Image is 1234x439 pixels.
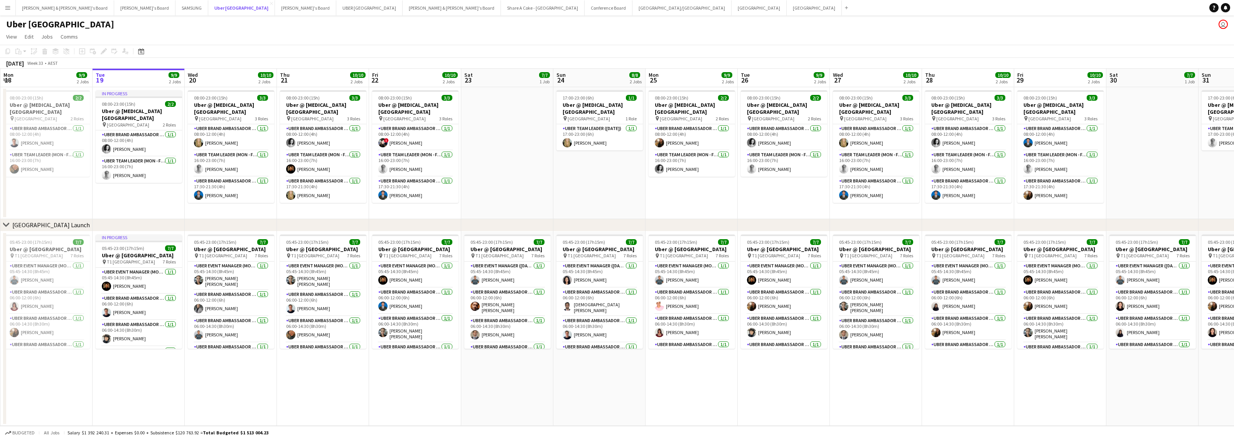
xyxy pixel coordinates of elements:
a: View [3,32,20,42]
span: Sun [1202,71,1211,78]
a: Comms [57,32,81,42]
span: [GEOGRAPHIC_DATA] [936,116,979,122]
span: T1 [GEOGRAPHIC_DATA] [752,253,800,258]
span: 7/7 [810,239,821,245]
span: T1 [GEOGRAPHIC_DATA] [199,253,247,258]
app-card-role: Uber Team Leader (Mon - Fri)1/116:00-23:00 (7h)[PERSON_NAME] [833,150,919,177]
span: 8/8 [629,72,640,78]
h3: Uber @ [MEDICAL_DATA][GEOGRAPHIC_DATA] [188,101,274,115]
span: 2/2 [73,95,84,101]
span: 08:00-23:00 (15h) [655,95,688,101]
app-card-role: UBER Brand Ambassador ([PERSON_NAME])1/107:00-13:00 (6h) [649,340,735,366]
app-card-role: UBER Brand Ambassador ([PERSON_NAME])1/106:00-12:00 (6h)[PERSON_NAME] [PERSON_NAME] [833,288,919,316]
app-card-role: UBER Event Manager (Mon - Fri)1/105:45-14:30 (8h45m)[PERSON_NAME] [741,262,827,288]
span: Mon [3,71,13,78]
span: 1/1 [626,95,637,101]
app-card-role: UBER Brand Ambassador ([PERSON_NAME])1/108:00-12:00 (4h)[PERSON_NAME] [741,124,827,150]
span: 05:45-23:00 (17h15m) [655,239,697,245]
span: 7/7 [165,245,176,251]
div: 08:00-23:00 (15h)3/3Uber @ [MEDICAL_DATA][GEOGRAPHIC_DATA] [GEOGRAPHIC_DATA]3 RolesUBER Brand Amb... [188,90,274,203]
app-card-role: UBER Brand Ambassador ([PERSON_NAME])1/106:00-14:30 (8h30m)[PERSON_NAME] [96,320,182,346]
span: ! [384,138,389,143]
app-card-role: UBER Brand Ambassador ([PERSON_NAME])1/108:00-12:00 (4h)[PERSON_NAME] [1017,124,1104,150]
span: 05:45-23:00 (17h15m) [839,239,882,245]
app-card-role: UBER Brand Ambassador ([PERSON_NAME])1/106:00-14:30 (8h30m)[PERSON_NAME] [649,314,735,340]
span: Sat [464,71,473,78]
button: Uber [GEOGRAPHIC_DATA] [208,0,275,15]
span: 2 Roles [716,116,729,122]
app-job-card: 05:45-23:00 (17h15m)7/7Uber @ [GEOGRAPHIC_DATA] T1 [GEOGRAPHIC_DATA]7 RolesUBER Event Manager (Mo... [833,235,919,349]
app-card-role: UBER Event Manager (Mon - Fri)1/105:45-14:30 (8h45m)[PERSON_NAME] [649,262,735,288]
span: 10/10 [442,72,458,78]
span: [GEOGRAPHIC_DATA] [568,116,610,122]
span: Jobs [41,33,53,40]
app-job-card: 08:00-23:00 (15h)3/3Uber @ [MEDICAL_DATA][GEOGRAPHIC_DATA] [GEOGRAPHIC_DATA]3 RolesUBER Brand Amb... [372,90,459,203]
app-card-role: UBER Brand Ambassador ([PERSON_NAME])1/108:00-12:00 (4h)[PERSON_NAME] [3,124,90,150]
span: 3/3 [1087,95,1097,101]
app-card-role: UBER Brand Ambassador ([DATE])1/1 [464,343,551,369]
span: 7 Roles [716,253,729,258]
app-card-role: UBER Brand Ambassador ([PERSON_NAME])1/106:00-14:30 (8h30m)[PERSON_NAME] [741,314,827,340]
h1: Uber [GEOGRAPHIC_DATA] [6,19,114,30]
span: T1 [GEOGRAPHIC_DATA] [1028,253,1077,258]
span: 05:45-23:00 (17h15m) [1116,239,1158,245]
span: Sat [1109,71,1118,78]
app-job-card: 05:45-23:00 (17h15m)7/7Uber @ [GEOGRAPHIC_DATA] T1 [GEOGRAPHIC_DATA]7 RolesUBER Event Manager (Mo... [649,235,735,349]
app-job-card: 05:45-23:00 (17h15m)7/7Uber @ [GEOGRAPHIC_DATA] T1 [GEOGRAPHIC_DATA]7 RolesUBER Event Manager (Mo... [280,235,366,349]
app-job-card: 08:00-23:00 (15h)2/2Uber @ [MEDICAL_DATA][GEOGRAPHIC_DATA] [GEOGRAPHIC_DATA]2 RolesUBER Brand Amb... [741,90,827,177]
h3: Uber @ [MEDICAL_DATA][GEOGRAPHIC_DATA] [833,101,919,115]
app-job-card: 08:00-23:00 (15h)3/3Uber @ [MEDICAL_DATA][GEOGRAPHIC_DATA] [GEOGRAPHIC_DATA]3 RolesUBER Brand Amb... [833,90,919,203]
span: 7/7 [995,239,1005,245]
app-job-card: 05:45-23:00 (17h15m)7/7Uber @ [GEOGRAPHIC_DATA] T1 [GEOGRAPHIC_DATA]7 RolesUBER Event Manager ([D... [556,235,643,349]
app-card-role: UBER Brand Ambassador ([PERSON_NAME])1/1 [833,343,919,369]
button: [GEOGRAPHIC_DATA] [732,0,787,15]
app-card-role: UBER Brand Ambassador ([PERSON_NAME])1/106:00-14:30 (8h30m)[PERSON_NAME] [280,316,366,343]
app-card-role: UBER Brand Ambassador ([DATE])1/106:00-12:00 (6h)[PERSON_NAME] [1109,288,1196,314]
app-card-role: UBER Brand Ambassador ([DATE])1/106:00-14:30 (8h30m)[PERSON_NAME] [1109,314,1196,340]
span: T1 [GEOGRAPHIC_DATA] [844,253,892,258]
app-job-card: 05:45-23:00 (17h15m)7/7Uber @ [GEOGRAPHIC_DATA] T1 [GEOGRAPHIC_DATA]7 RolesUBER Event Manager ([D... [464,235,551,349]
span: T1 [GEOGRAPHIC_DATA] [15,253,63,258]
span: 3 Roles [1084,116,1097,122]
span: 10/10 [258,72,273,78]
app-card-role: UBER Brand Ambassador ([DATE])1/106:00-14:30 (8h30m)[PERSON_NAME] [464,316,551,343]
app-card-role: UBER Brand Ambassador ([PERSON_NAME])1/108:00-12:00 (4h)[PERSON_NAME] [188,124,274,150]
div: 08:00-23:00 (15h)2/2Uber @ [MEDICAL_DATA][GEOGRAPHIC_DATA] [GEOGRAPHIC_DATA]2 RolesUBER Brand Amb... [3,90,90,177]
span: 1 Role [625,116,637,122]
h3: Uber @ [GEOGRAPHIC_DATA] [3,246,90,253]
span: 7/7 [349,239,360,245]
span: T1 [GEOGRAPHIC_DATA] [291,253,339,258]
app-job-card: In progress05:45-23:00 (17h15m)7/7Uber @ [GEOGRAPHIC_DATA] T1 [GEOGRAPHIC_DATA]7 RolesUBER Event ... [96,235,182,349]
app-card-role: Uber Team Leader (Mon - Fri)1/116:00-23:00 (7h)[PERSON_NAME] [741,150,827,177]
app-job-card: 05:45-23:00 (17h15m)7/7Uber @ [GEOGRAPHIC_DATA] T1 [GEOGRAPHIC_DATA]7 RolesUBER Event Manager (Mo... [1017,235,1104,349]
app-job-card: 05:45-23:00 (17h15m)7/7Uber @ [GEOGRAPHIC_DATA] T1 [GEOGRAPHIC_DATA]7 RolesUBER Event Manager ([D... [1109,235,1196,349]
span: 3/3 [349,95,360,101]
span: 08:00-23:00 (15h) [194,95,228,101]
app-card-role: UBER Event Manager (Mon - Fri)1/105:45-14:30 (8h45m)[PERSON_NAME] [1017,262,1104,288]
h3: Uber @ [MEDICAL_DATA][GEOGRAPHIC_DATA] [556,101,643,115]
span: Thu [925,71,935,78]
app-card-role: UBER Brand Ambassador ([PERSON_NAME])1/106:00-14:30 (8h30m)[PERSON_NAME] [PERSON_NAME] [1017,314,1104,343]
h3: Uber @ [MEDICAL_DATA][GEOGRAPHIC_DATA] [1017,101,1104,115]
div: 08:00-23:00 (15h)3/3Uber @ [MEDICAL_DATA][GEOGRAPHIC_DATA] [GEOGRAPHIC_DATA]3 RolesUBER Brand Amb... [925,90,1011,203]
span: 05:45-23:00 (17h15m) [378,239,421,245]
span: 05:45-23:00 (17h15m) [470,239,513,245]
h3: Uber @ [MEDICAL_DATA][GEOGRAPHIC_DATA] [280,101,366,115]
app-card-role: UBER Brand Ambassador ([PERSON_NAME])1/106:00-14:30 (8h30m)[PERSON_NAME] [PERSON_NAME] [372,314,459,343]
button: Conference Board [585,0,632,15]
span: 9/9 [76,72,87,78]
app-card-role: Uber Team Leader (Mon - Fri)1/116:00-23:00 (7h)[PERSON_NAME] [188,150,274,177]
span: Fri [372,71,378,78]
h3: Uber @ [GEOGRAPHIC_DATA] [925,246,1011,253]
app-card-role: UBER Event Manager (Mon - Fri)1/105:45-14:30 (8h45m)[PERSON_NAME] [96,268,182,294]
h3: Uber @ [MEDICAL_DATA][GEOGRAPHIC_DATA] [741,101,827,115]
span: 3 Roles [439,116,452,122]
span: T1 [GEOGRAPHIC_DATA] [568,253,616,258]
div: AEST [48,60,58,66]
app-card-role: UBER Brand Ambassador ([DATE])1/107:00-13:00 (6h) [1109,340,1196,369]
app-job-card: 17:00-23:00 (6h)1/1Uber @ [MEDICAL_DATA][GEOGRAPHIC_DATA] [GEOGRAPHIC_DATA]1 RoleUber Team Leader... [556,90,643,150]
span: [GEOGRAPHIC_DATA] [291,116,334,122]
